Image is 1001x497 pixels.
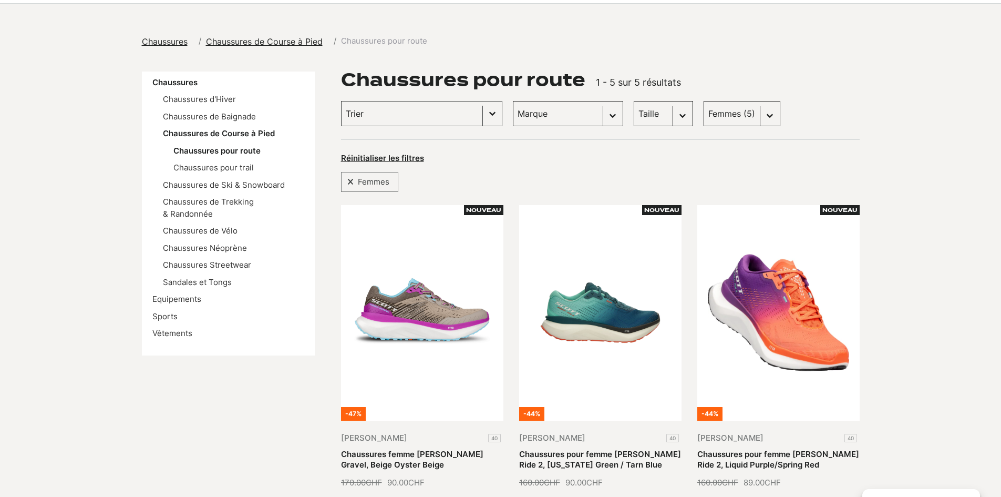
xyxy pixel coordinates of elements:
[206,36,323,47] span: Chaussures de Course à Pied
[163,260,251,270] a: Chaussures Streetwear
[163,94,236,104] a: Chaussures d'Hiver
[163,128,275,138] a: Chaussures de Course à Pied
[142,35,427,48] nav: breadcrumbs
[163,180,285,190] a: Chaussures de Ski & Snowboard
[519,449,681,470] a: Chaussures pour femme [PERSON_NAME] Ride 2, [US_STATE] Green / Tarn Blue
[152,294,201,304] a: Equipements
[697,449,859,470] a: Chaussures pour femme [PERSON_NAME] Ride 2, Liquid Purple/Spring Red
[341,153,424,164] button: Réinitialiser les filtres
[596,77,681,88] span: 1 - 5 sur 5 résultats
[163,243,247,253] a: Chaussures Néoprène
[341,449,483,470] a: Chaussures femme [PERSON_NAME] Gravel, Beige Oyster Beige
[173,146,261,156] a: Chaussures pour route
[163,111,256,121] a: Chaussures de Baignade
[346,107,478,120] input: Trier
[152,311,178,321] a: Sports
[354,175,394,189] span: Femmes
[173,163,254,173] a: Chaussures pour trail
[152,328,192,338] a: Vêtements
[152,77,198,87] a: Chaussures
[163,197,254,219] a: Chaussures de Trekking & Randonnée
[483,102,502,126] button: Basculer la liste
[341,35,427,47] span: Chaussures pour route
[163,277,232,287] a: Sandales et Tongs
[206,35,329,48] a: Chaussures de Course à Pied
[163,226,238,236] a: Chaussures de Vélo
[341,172,398,192] div: Femmes
[142,35,194,48] a: Chaussures
[142,36,188,47] span: Chaussures
[341,72,585,88] h1: Chaussures pour route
